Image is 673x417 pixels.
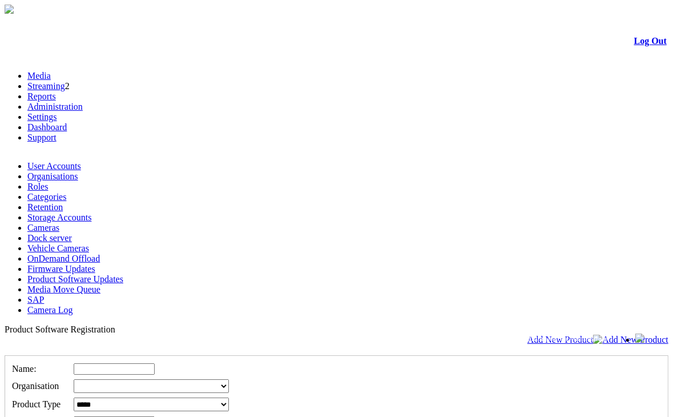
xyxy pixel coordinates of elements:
[5,5,14,14] img: arrow-3.png
[5,324,115,334] span: Product Software Registration
[27,192,66,202] a: Categories
[635,334,644,343] img: bell24.png
[27,264,95,274] a: Firmware Updates
[27,223,59,232] a: Cameras
[27,112,57,122] a: Settings
[27,71,51,81] a: Media
[65,81,70,91] span: 2
[27,161,81,171] a: User Accounts
[27,171,78,181] a: Organisations
[27,254,100,263] a: OnDemand Offload
[27,81,65,91] a: Streaming
[27,305,73,315] a: Camera Log
[27,133,57,142] a: Support
[27,233,72,243] a: Dock server
[12,381,59,391] span: Organisation
[27,243,89,253] a: Vehicle Cameras
[27,212,91,222] a: Storage Accounts
[468,334,612,343] span: Welcome, System Administrator (Administrator)
[27,182,48,191] a: Roles
[12,364,37,374] span: Name:
[27,295,44,304] a: SAP
[27,102,83,111] a: Administration
[634,36,667,46] a: Log Out
[27,202,63,212] a: Retention
[27,284,100,294] a: Media Move Queue
[27,91,56,101] a: Reports
[12,399,61,409] span: Product Type
[27,122,67,132] a: Dashboard
[27,274,123,284] a: Product Software Updates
